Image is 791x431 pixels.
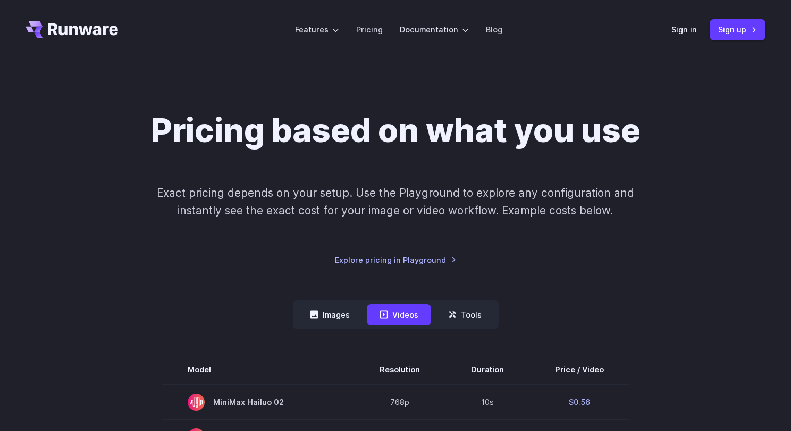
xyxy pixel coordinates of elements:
th: Model [162,355,354,385]
th: Resolution [354,355,445,385]
td: 768p [354,385,445,420]
button: Videos [367,304,431,325]
h1: Pricing based on what you use [151,111,641,150]
a: Explore pricing in Playground [335,254,457,266]
a: Pricing [356,23,383,36]
label: Documentation [400,23,469,36]
label: Features [295,23,339,36]
td: 10s [445,385,529,420]
a: Blog [486,23,502,36]
a: Go to / [26,21,118,38]
span: MiniMax Hailuo 02 [188,394,329,411]
th: Price / Video [529,355,629,385]
td: $0.56 [529,385,629,420]
p: Exact pricing depends on your setup. Use the Playground to explore any configuration and instantl... [137,184,654,220]
a: Sign in [671,23,697,36]
button: Images [297,304,363,325]
button: Tools [435,304,494,325]
th: Duration [445,355,529,385]
a: Sign up [710,19,765,40]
